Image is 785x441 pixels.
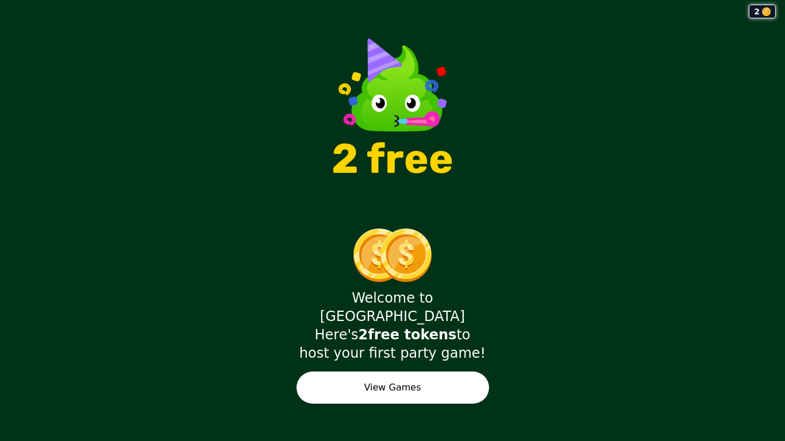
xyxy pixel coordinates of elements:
p: 2 free [332,138,453,180]
div: 2 [749,5,776,18]
img: double tokens [352,229,433,282]
div: Welcome to [GEOGRAPHIC_DATA] Here's to host your first party game! [297,289,489,362]
strong: 2 free tokens [359,327,457,343]
button: View Games [297,372,489,404]
img: Wasabi Mascot [338,29,447,131]
img: coin [762,7,771,16]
